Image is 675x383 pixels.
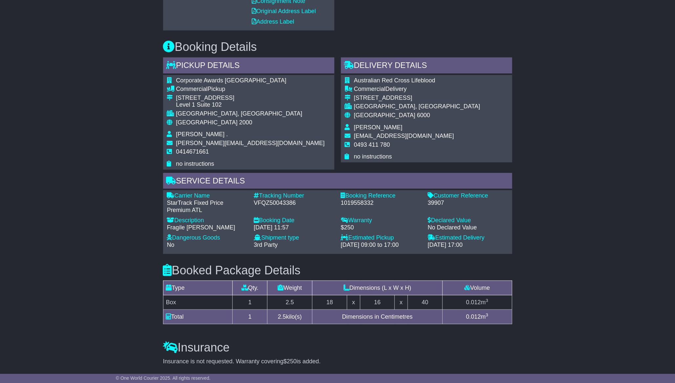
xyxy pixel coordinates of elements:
span: no instructions [176,160,214,167]
td: Volume [442,281,512,295]
div: Pickup Details [163,57,334,75]
div: [GEOGRAPHIC_DATA], [GEOGRAPHIC_DATA] [176,110,325,117]
div: [DATE] 11:57 [254,224,334,231]
span: [GEOGRAPHIC_DATA] [176,119,238,126]
td: x [395,295,408,310]
td: Dimensions in Centimetres [312,310,442,324]
div: Delivery Details [341,57,512,75]
div: Booking Date [254,217,334,224]
div: Insurance is not requested. Warranty covering is added. [163,358,512,365]
div: No Declared Value [428,224,508,231]
h3: Insurance [163,341,512,354]
div: StarTrack Fixed Price Premium ATL [167,200,247,214]
span: No [167,242,175,248]
span: 3rd Party [254,242,278,248]
div: Shipment type [254,234,334,242]
div: Description [167,217,247,224]
div: VFQZ50043386 [254,200,334,207]
span: [EMAIL_ADDRESS][DOMAIN_NAME] [354,133,454,139]
div: 39907 [428,200,508,207]
span: Australian Red Cross Lifeblood [354,77,435,84]
span: © One World Courier 2025. All rights reserved. [116,375,211,381]
h3: Booked Package Details [163,264,512,277]
td: Dimensions (L x W x H) [312,281,442,295]
div: Pickup [176,86,325,93]
span: Commercial [354,86,386,92]
span: Commercial [176,86,208,92]
span: $250 [284,358,297,365]
div: [DATE] 09:00 to 17:00 [341,242,421,249]
td: m [442,310,512,324]
td: 16 [360,295,395,310]
span: 2.5 [278,313,286,320]
div: Warranty [341,217,421,224]
div: [DATE] 17:00 [428,242,508,249]
td: 2.5 [267,295,312,310]
td: 40 [408,295,442,310]
div: Customer Reference [428,192,508,200]
a: Address Label [252,18,294,25]
div: Estimated Pickup [341,234,421,242]
td: m [442,295,512,310]
div: Declared Value [428,217,508,224]
span: [PERSON_NAME] [354,124,403,131]
div: Service Details [163,173,512,191]
sup: 3 [486,312,488,317]
td: Total [163,310,233,324]
span: 0.012 [466,299,481,306]
td: 18 [312,295,347,310]
span: 0493 411 780 [354,141,390,148]
span: [PERSON_NAME][EMAIL_ADDRESS][DOMAIN_NAME] [176,140,325,146]
div: Booking Reference [341,192,421,200]
span: 0414671661 [176,148,209,155]
td: Weight [267,281,312,295]
div: [STREET_ADDRESS] [176,95,325,102]
td: kilo(s) [267,310,312,324]
span: [GEOGRAPHIC_DATA] [354,112,415,118]
div: Estimated Delivery [428,234,508,242]
div: Level 1 Suite 102 [176,101,325,109]
td: 1 [233,310,267,324]
a: Original Address Label [252,8,316,14]
td: 1 [233,295,267,310]
td: Type [163,281,233,295]
div: Carrier Name [167,192,247,200]
div: Tracking Number [254,192,334,200]
span: Corporate Awards [GEOGRAPHIC_DATA] [176,77,286,84]
td: x [347,295,360,310]
div: [STREET_ADDRESS] [354,95,480,102]
td: Box [163,295,233,310]
h3: Booking Details [163,40,512,53]
div: Fragile [PERSON_NAME] [167,224,247,231]
div: $250 [341,224,421,231]
div: Dangerous Goods [167,234,247,242]
span: 6000 [417,112,430,118]
div: Delivery [354,86,480,93]
sup: 3 [486,298,488,303]
span: no instructions [354,153,392,160]
span: 2000 [239,119,252,126]
div: 1019558332 [341,200,421,207]
span: 0.012 [466,313,481,320]
td: Qty. [233,281,267,295]
span: [PERSON_NAME] . [176,131,228,138]
div: [GEOGRAPHIC_DATA], [GEOGRAPHIC_DATA] [354,103,480,110]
